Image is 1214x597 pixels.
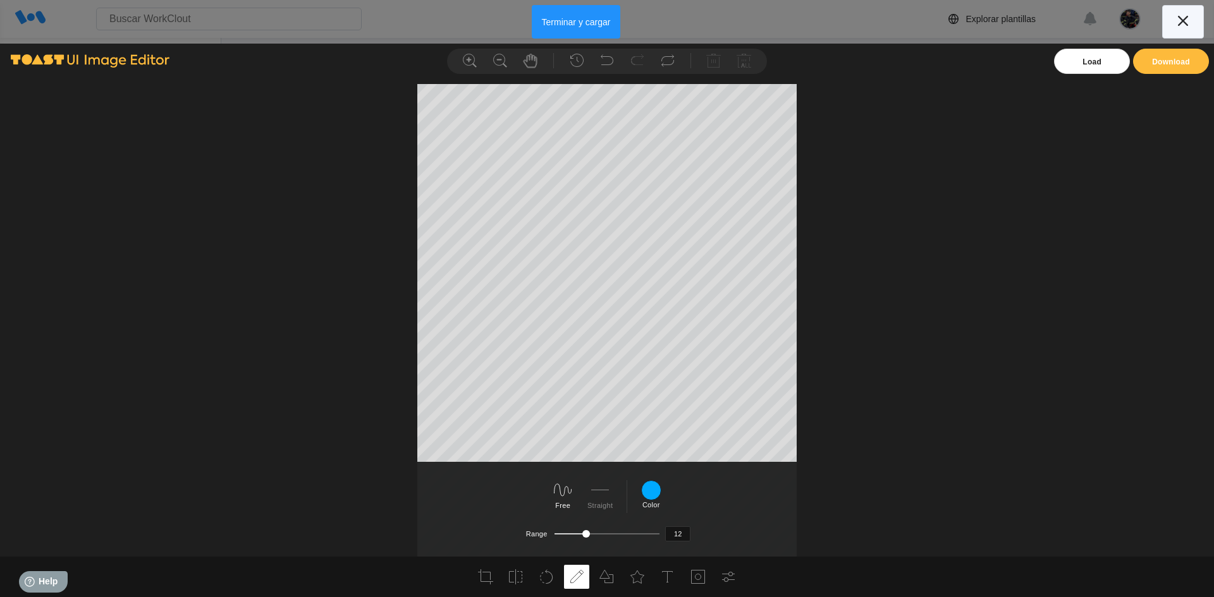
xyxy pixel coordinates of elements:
[11,54,169,68] img: tui-image-editor-bi.png
[532,5,621,39] button: Terminar y cargar
[587,502,613,509] label: Straight
[1054,49,1130,74] div: Load
[526,530,548,538] label: Range
[642,501,660,509] label: Color
[555,502,570,509] label: Free
[641,480,661,509] div: Color
[1133,49,1209,74] button: Download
